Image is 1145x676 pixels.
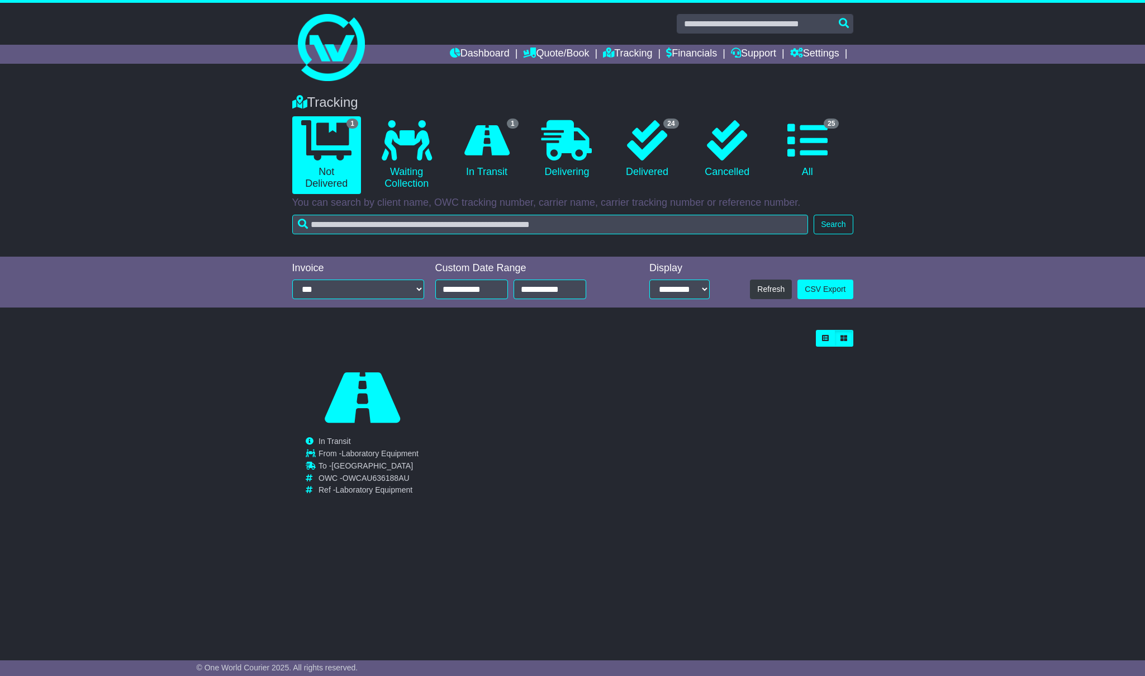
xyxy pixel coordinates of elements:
button: Search [814,215,853,234]
span: Laboratory Equipment [341,449,419,458]
a: Cancelled [693,116,762,182]
a: 1 In Transit [452,116,521,182]
span: In Transit [319,437,351,446]
span: OWCAU636188AU [343,474,410,483]
span: [GEOGRAPHIC_DATA] [331,461,413,470]
button: Refresh [750,280,792,299]
a: 24 Delivered [612,116,681,182]
span: 1 [507,119,519,129]
div: Display [649,262,710,275]
td: OWC - [319,474,419,486]
p: You can search by client name, OWC tracking number, carrier name, carrier tracking number or refe... [292,197,853,209]
a: CSV Export [797,280,853,299]
a: Financials [666,45,717,64]
a: Settings [790,45,839,64]
a: Delivering [533,116,601,182]
td: From - [319,449,419,461]
a: 1 Not Delivered [292,116,361,194]
span: © One World Courier 2025. All rights reserved. [197,663,358,672]
span: 1 [346,119,358,129]
a: Dashboard [450,45,510,64]
a: Waiting Collection [372,116,441,194]
a: 25 All [773,116,842,182]
td: To - [319,461,419,474]
div: Custom Date Range [435,262,615,275]
a: Quote/Book [523,45,589,64]
a: Support [731,45,776,64]
td: Ref - [319,485,419,495]
a: Tracking [603,45,652,64]
span: 24 [663,119,678,129]
span: Laboratory Equipment [335,485,412,494]
div: Tracking [287,94,859,111]
div: Invoice [292,262,424,275]
span: 25 [824,119,839,129]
